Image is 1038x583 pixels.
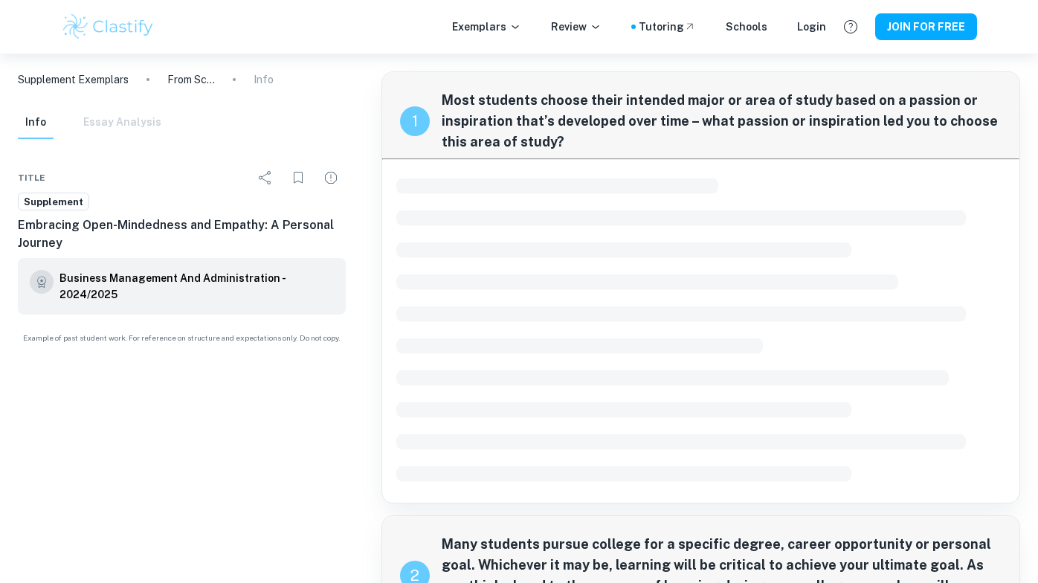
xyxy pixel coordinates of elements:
[442,90,1002,152] span: Most students choose their intended major or area of study based on a passion or inspiration that...
[18,193,89,211] a: Supplement
[18,106,54,139] button: Info
[639,19,696,35] a: Tutoring
[551,19,602,35] p: Review
[400,106,430,136] div: recipe
[726,19,767,35] a: Schools
[838,14,863,39] button: Help and Feedback
[251,163,280,193] div: Share
[59,270,334,303] a: Business Management And Administration - 2024/2025
[316,163,346,193] div: Report issue
[18,216,346,252] h6: Embracing Open-Mindedness and Empathy: A Personal Journey
[452,19,521,35] p: Exemplars
[61,12,155,42] img: Clastify logo
[875,13,977,40] button: JOIN FOR FREE
[283,163,313,193] div: Bookmark
[18,71,129,88] a: Supplement Exemplars
[18,171,45,184] span: Title
[797,19,826,35] a: Login
[254,71,274,88] p: Info
[167,71,215,88] p: From Scarcity to Abundance: My Journey to Financial Independence
[19,195,88,210] span: Supplement
[18,332,346,344] span: Example of past student work. For reference on structure and expectations only. Do not copy.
